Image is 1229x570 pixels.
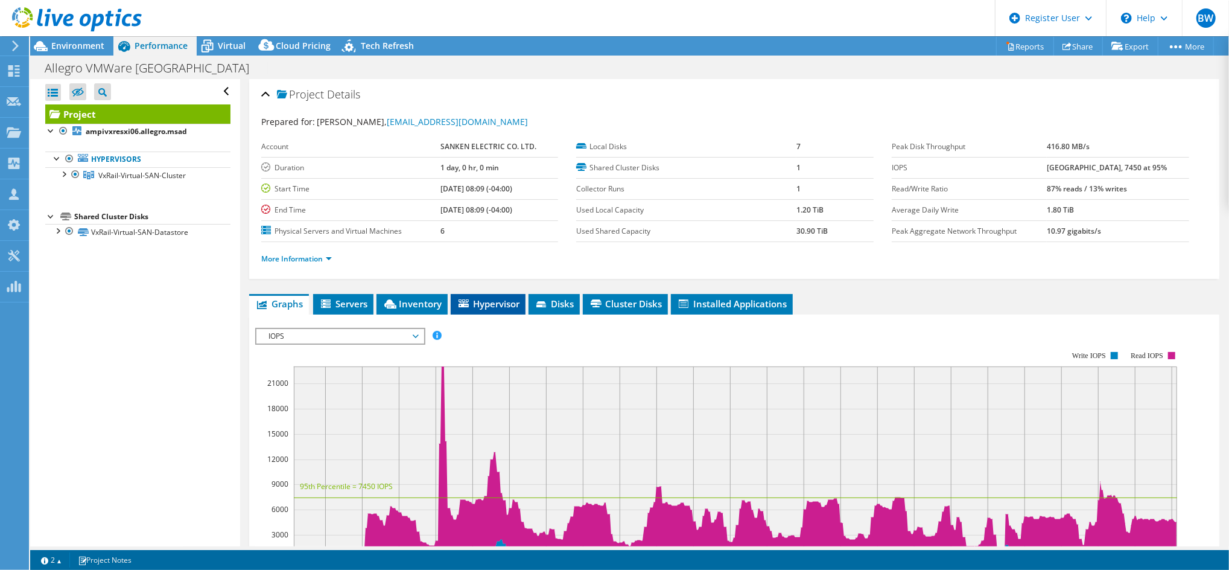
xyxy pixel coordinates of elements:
[576,141,796,153] label: Local Disks
[276,40,331,51] span: Cloud Pricing
[677,298,787,310] span: Installed Applications
[261,162,441,174] label: Duration
[261,116,315,127] label: Prepared for:
[261,225,441,237] label: Physical Servers and Virtual Machines
[267,378,288,388] text: 21000
[576,183,796,195] label: Collector Runs
[255,298,303,310] span: Graphs
[441,141,537,152] b: SANKEN ELECTRIC CO. LTD.
[1047,205,1074,215] b: 1.80 TiB
[317,116,528,127] span: [PERSON_NAME],
[261,204,441,216] label: End Time
[1121,13,1132,24] svg: \n
[272,504,288,514] text: 6000
[1047,184,1127,194] b: 87% reads / 13% writes
[1047,141,1090,152] b: 416.80 MB/s
[39,62,268,75] h1: Allegro VMWare [GEOGRAPHIC_DATA]
[892,204,1047,216] label: Average Daily Write
[796,141,801,152] b: 7
[589,298,662,310] span: Cluster Disks
[218,40,246,51] span: Virtual
[1072,351,1106,360] text: Write IOPS
[576,162,796,174] label: Shared Cluster Disks
[45,224,230,240] a: VxRail-Virtual-SAN-Datastore
[457,298,519,310] span: Hypervisor
[267,403,288,414] text: 18000
[1158,37,1214,56] a: More
[361,40,414,51] span: Tech Refresh
[441,184,513,194] b: [DATE] 08:09 (-04:00)
[796,162,801,173] b: 1
[86,126,187,136] b: ampivxresxi06.allegro.msad
[261,254,332,264] a: More Information
[45,104,230,124] a: Project
[45,124,230,139] a: ampivxresxi06.allegro.msad
[576,204,796,216] label: Used Local Capacity
[69,552,140,568] a: Project Notes
[576,225,796,237] label: Used Shared Capacity
[272,530,288,540] text: 3000
[996,37,1054,56] a: Reports
[300,481,393,492] text: 95th Percentile = 7450 IOPS
[387,116,528,127] a: [EMAIL_ADDRESS][DOMAIN_NAME]
[441,162,500,173] b: 1 day, 0 hr, 0 min
[98,170,186,181] span: VxRail-Virtual-SAN-Cluster
[892,183,1047,195] label: Read/Write Ratio
[261,141,441,153] label: Account
[262,329,418,344] span: IOPS
[796,226,828,236] b: 30.90 TiB
[267,429,288,439] text: 15000
[45,167,230,183] a: VxRail-Virtual-SAN-Cluster
[892,162,1047,174] label: IOPS
[535,298,574,310] span: Disks
[796,184,801,194] b: 1
[261,183,441,195] label: Start Time
[74,210,230,224] div: Shared Cluster Disks
[1196,8,1216,28] span: BW
[33,552,70,568] a: 2
[277,89,324,101] span: Project
[892,141,1047,153] label: Peak Disk Throughput
[796,205,824,215] b: 1.20 TiB
[441,226,445,236] b: 6
[327,87,360,101] span: Details
[1053,37,1103,56] a: Share
[1131,351,1163,360] text: Read IOPS
[383,298,442,310] span: Inventory
[1102,37,1158,56] a: Export
[441,205,513,215] b: [DATE] 08:09 (-04:00)
[1047,162,1167,173] b: [GEOGRAPHIC_DATA], 7450 at 95%
[267,454,288,464] text: 12000
[272,479,288,489] text: 9000
[51,40,104,51] span: Environment
[892,225,1047,237] label: Peak Aggregate Network Throughput
[319,298,367,310] span: Servers
[1047,226,1101,236] b: 10.97 gigabits/s
[45,152,230,167] a: Hypervisors
[135,40,188,51] span: Performance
